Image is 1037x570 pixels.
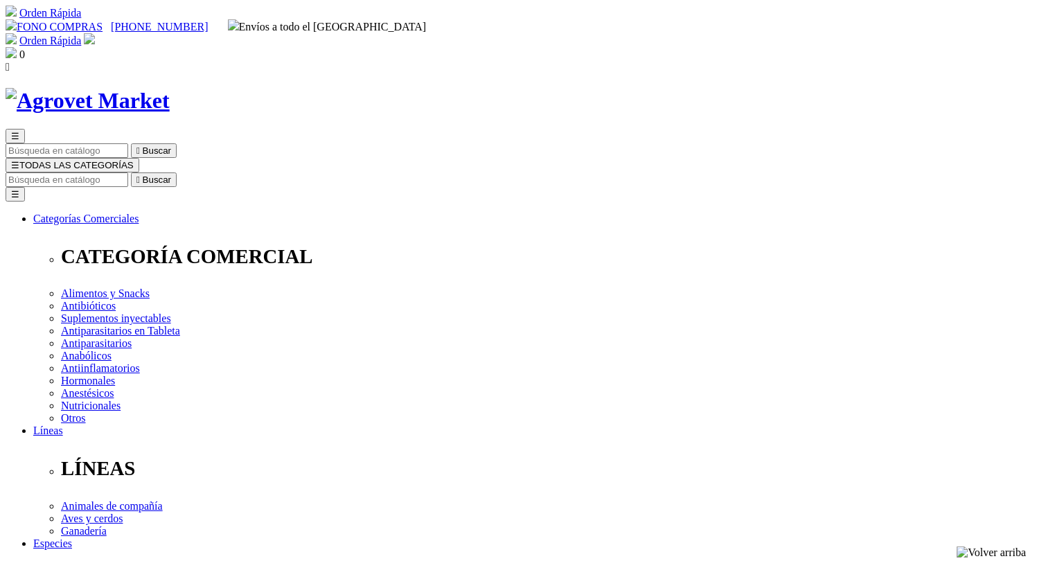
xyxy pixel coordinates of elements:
[6,21,103,33] a: FONO COMPRAS
[33,537,72,549] a: Especies
[136,145,140,156] i: 
[957,546,1026,559] img: Volver arriba
[6,143,128,158] input: Buscar
[61,513,123,524] a: Aves y cerdos
[111,21,208,33] a: [PHONE_NUMBER]
[131,143,177,158] button:  Buscar
[131,172,177,187] button:  Buscar
[61,245,1031,268] p: CATEGORÍA COMERCIAL
[19,35,81,46] a: Orden Rápida
[6,158,139,172] button: ☰TODAS LAS CATEGORÍAS
[61,350,112,362] a: Anabólicos
[143,175,171,185] span: Buscar
[6,47,17,58] img: shopping-bag.svg
[61,300,116,312] a: Antibióticos
[6,88,170,114] img: Agrovet Market
[6,61,10,73] i: 
[6,33,17,44] img: shopping-cart.svg
[61,312,171,324] a: Suplementos inyectables
[19,48,25,60] span: 0
[11,131,19,141] span: ☰
[143,145,171,156] span: Buscar
[6,129,25,143] button: ☰
[6,19,17,30] img: phone.svg
[61,337,132,349] a: Antiparasitarios
[61,387,114,399] a: Anestésicos
[228,21,427,33] span: Envíos a todo el [GEOGRAPHIC_DATA]
[84,35,95,46] a: Acceda a su cuenta de cliente
[61,325,180,337] a: Antiparasitarios en Tableta
[61,525,107,537] a: Ganadería
[61,457,1031,480] p: LÍNEAS
[61,287,150,299] a: Alimentos y Snacks
[61,412,86,424] a: Otros
[61,375,115,386] a: Hormonales
[6,6,17,17] img: shopping-cart.svg
[61,362,140,374] a: Antiinflamatorios
[136,175,140,185] i: 
[61,400,121,411] a: Nutricionales
[6,172,128,187] input: Buscar
[61,500,163,512] a: Animales de compañía
[6,187,25,202] button: ☰
[84,33,95,44] img: user.svg
[19,7,81,19] a: Orden Rápida
[33,425,63,436] a: Líneas
[11,160,19,170] span: ☰
[33,213,139,224] a: Categorías Comerciales
[228,19,239,30] img: delivery-truck.svg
